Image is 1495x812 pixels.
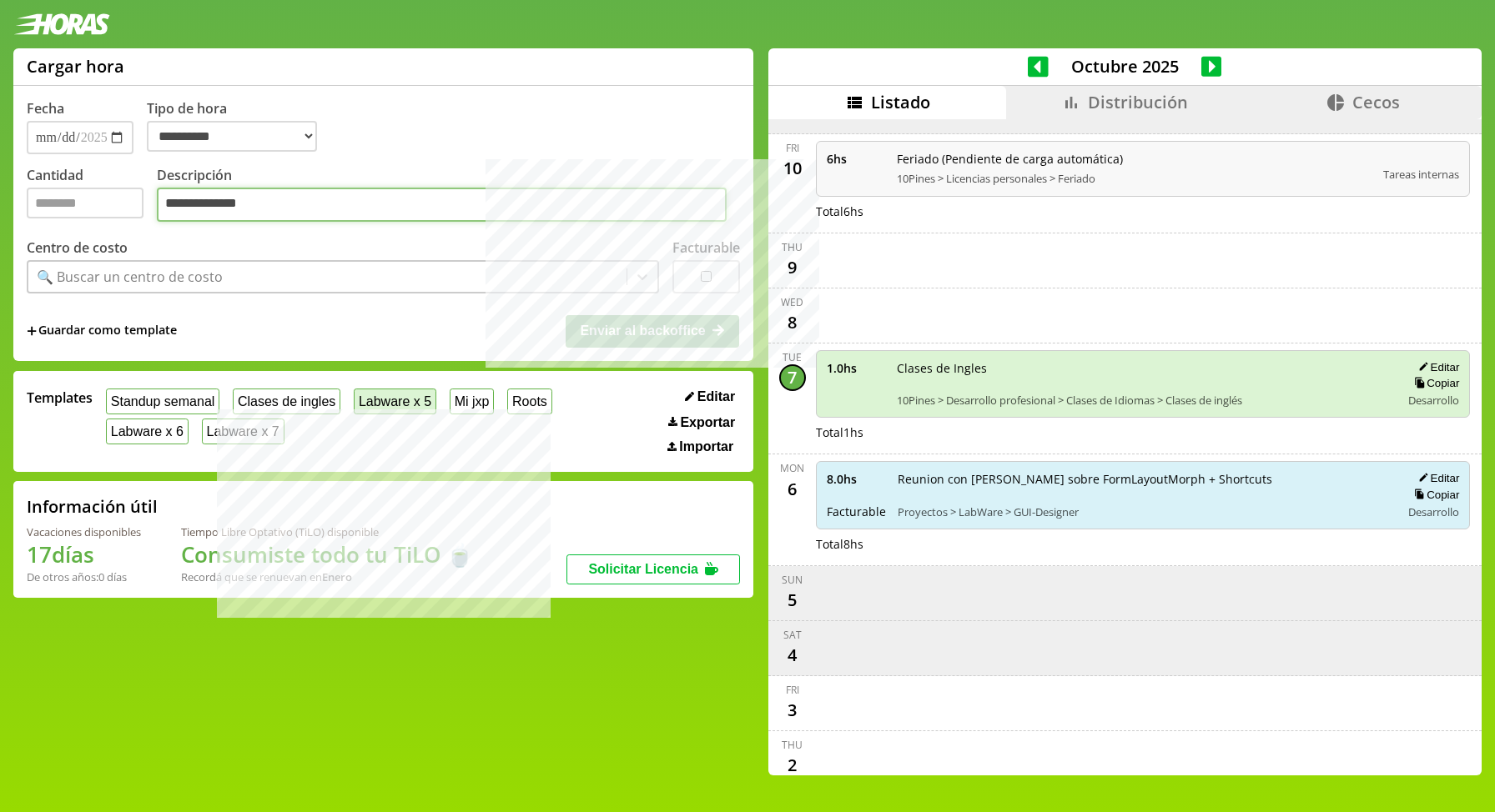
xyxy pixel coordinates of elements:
[898,504,1390,519] span: Proyectos > LabWare > GUI-Designer
[27,188,143,218] input: Cantidad
[680,388,740,405] button: Editar
[322,569,352,584] b: Enero
[779,254,806,281] div: 9
[181,539,473,569] h1: Consumiste todo tu TiLO 🍵
[779,309,806,336] div: 8
[106,419,189,444] button: Labware x 6
[816,203,1471,219] div: Total 6 hs
[680,415,735,430] span: Exportar
[816,424,1471,440] div: Total 1 hs
[566,554,740,584] button: Solicitar Licencia
[768,119,1482,774] div: scrollable content
[782,738,803,752] div: Thu
[897,393,1390,408] span: 10Pines > Desarrollo profesional > Clases de Idiomas > Clases de inglés
[450,388,494,414] button: Mi jxp
[507,388,551,414] button: Roots
[779,642,806,669] div: 4
[1408,393,1459,408] span: Desarrollo
[181,524,473,539] div: Tiempo Libre Optativo (TiLO) disponible
[782,240,803,254] div: Thu
[354,388,436,414] button: Labware x 5
[780,461,804,475] div: Mon
[827,360,885,376] span: 1.0 hs
[27,55,124,78] h1: Cargar hora
[827,504,886,519] span: Facturable
[27,539,141,569] h1: 17 días
[827,151,885,167] span: 6 hs
[27,238,128,257] label: Centro de costo
[27,322,37,340] span: +
[233,388,340,414] button: Clases de ingles
[157,166,740,227] label: Descripción
[27,524,141,539] div: Vacaciones disponibles
[1088,91,1188,113] span: Distribución
[27,322,177,340] span: +Guardar como template
[779,587,806,614] div: 5
[779,752,806,779] div: 2
[106,388,219,414] button: Standup semanal
[181,569,473,584] div: Recordá que se renuevan en
[786,141,799,155] div: Fri
[13,13,110,35] img: logotipo
[27,99,64,118] label: Fecha
[897,360,1390,376] span: Clases de Ingles
[783,350,802,364] div: Tue
[1049,55,1201,78] span: Octubre 2025
[827,471,886,487] span: 8.0 hs
[27,166,157,227] label: Cantidad
[27,388,93,407] span: Templates
[1408,504,1459,519] span: Desarrollo
[786,683,799,697] div: Fri
[1413,471,1459,485] button: Editar
[147,99,330,154] label: Tipo de hora
[897,171,1372,186] span: 10Pines > Licencias personales > Feriado
[27,495,158,518] h2: Información útil
[1409,376,1459,390] button: Copiar
[1409,488,1459,502] button: Copiar
[898,471,1390,487] span: Reunion con [PERSON_NAME] sobre FormLayoutMorph + Shortcuts
[663,414,740,431] button: Exportar
[779,475,806,502] div: 6
[816,536,1471,552] div: Total 8 hs
[672,238,740,257] label: Facturable
[147,121,317,152] select: Tipo de hora
[779,697,806,724] div: 3
[781,295,803,309] div: Wed
[1352,91,1400,113] span: Cecos
[779,155,806,182] div: 10
[783,628,802,642] div: Sat
[202,419,284,444] button: Labware x 7
[897,151,1372,167] span: Feriado (Pendiente de carga automática)
[157,188,727,223] textarea: Descripción
[779,364,806,391] div: 7
[588,562,698,576] span: Solicitar Licencia
[871,91,930,113] span: Listado
[27,569,141,584] div: De otros años: 0 días
[679,439,733,454] span: Importar
[782,573,803,587] div: Sun
[37,268,223,286] div: 🔍 Buscar un centro de costo
[1383,167,1459,182] span: Tareas internas
[1413,360,1459,374] button: Editar
[697,389,735,404] span: Editar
